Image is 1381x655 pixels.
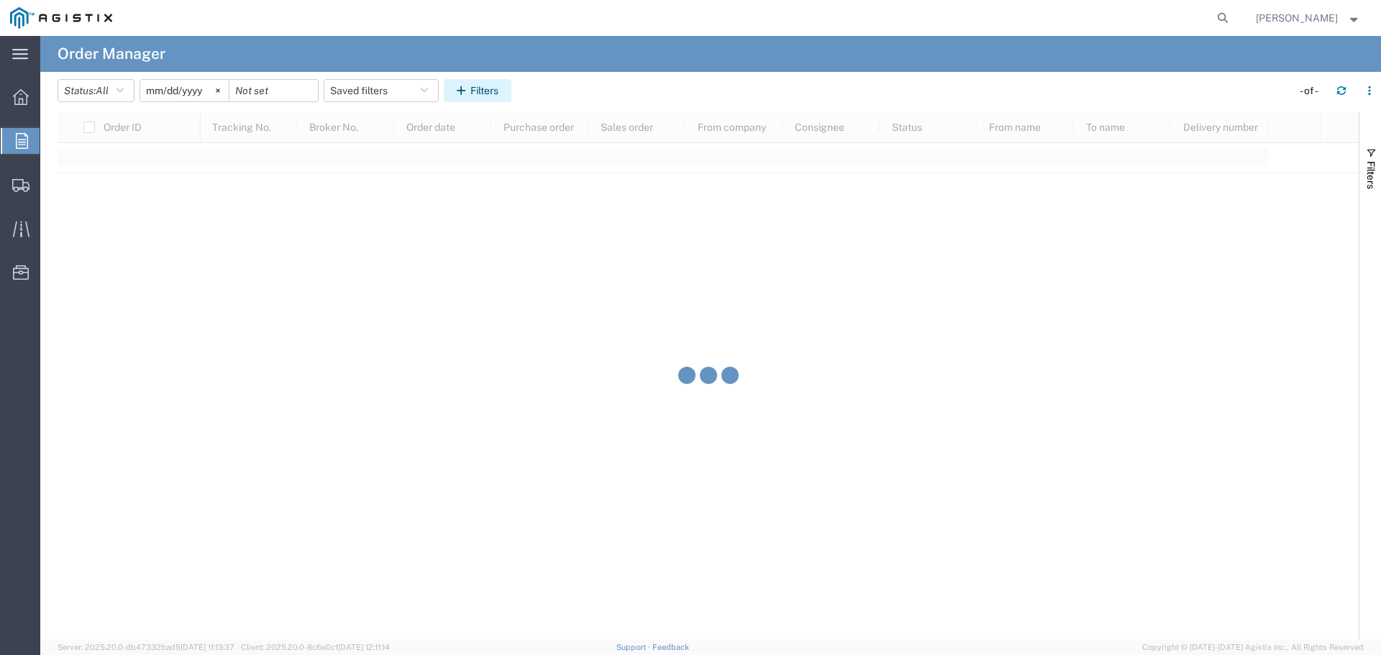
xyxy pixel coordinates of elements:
span: Copyright © [DATE]-[DATE] Agistix Inc., All Rights Reserved [1142,641,1364,654]
input: Not set [140,80,229,101]
h4: Order Manager [58,36,165,72]
img: logo [10,7,112,29]
div: - of - [1300,83,1325,99]
span: All [96,85,109,96]
button: [PERSON_NAME] [1255,9,1362,27]
span: Server: 2025.20.0-db47332bad5 [58,643,234,651]
button: Saved filters [324,79,439,102]
span: [DATE] 11:13:37 [181,643,234,651]
span: [DATE] 12:11:14 [338,643,390,651]
input: Not set [229,80,318,101]
button: Status:All [58,79,135,102]
a: Feedback [652,643,689,651]
span: Client: 2025.20.0-8c6e0cf [241,643,390,651]
button: Filters [444,79,511,102]
a: Support [616,643,652,651]
span: Dave Thomas [1256,10,1338,26]
span: Filters [1365,161,1377,189]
